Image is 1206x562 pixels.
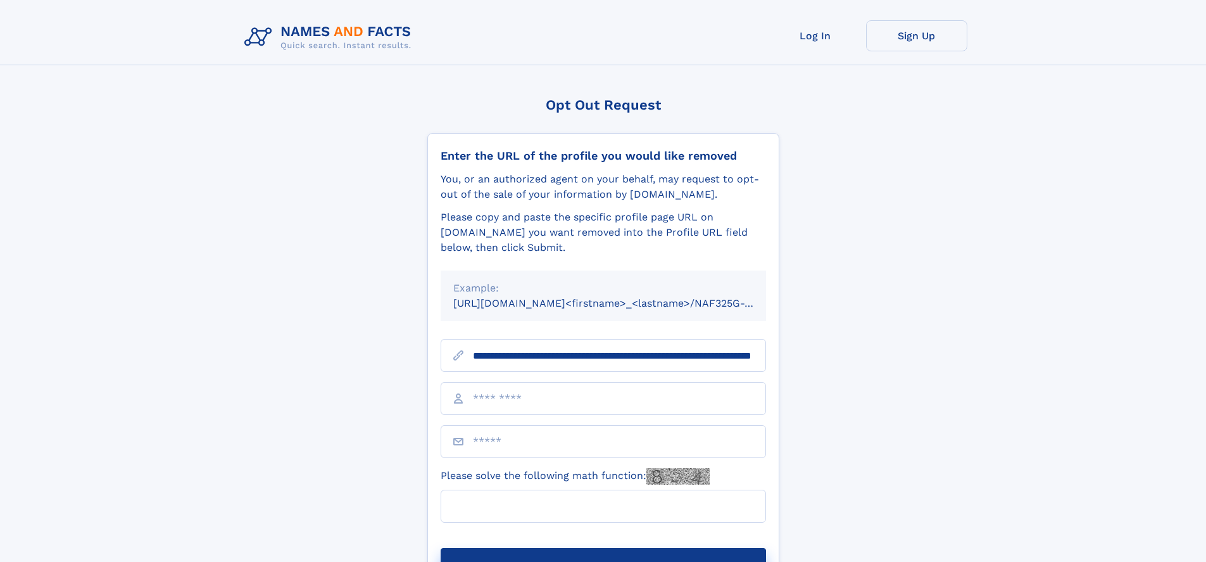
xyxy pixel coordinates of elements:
[441,468,710,485] label: Please solve the following math function:
[765,20,866,51] a: Log In
[239,20,422,54] img: Logo Names and Facts
[441,149,766,163] div: Enter the URL of the profile you would like removed
[453,281,753,296] div: Example:
[453,297,790,309] small: [URL][DOMAIN_NAME]<firstname>_<lastname>/NAF325G-xxxxxxxx
[441,172,766,202] div: You, or an authorized agent on your behalf, may request to opt-out of the sale of your informatio...
[866,20,967,51] a: Sign Up
[427,97,779,113] div: Opt Out Request
[441,210,766,255] div: Please copy and paste the specific profile page URL on [DOMAIN_NAME] you want removed into the Pr...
